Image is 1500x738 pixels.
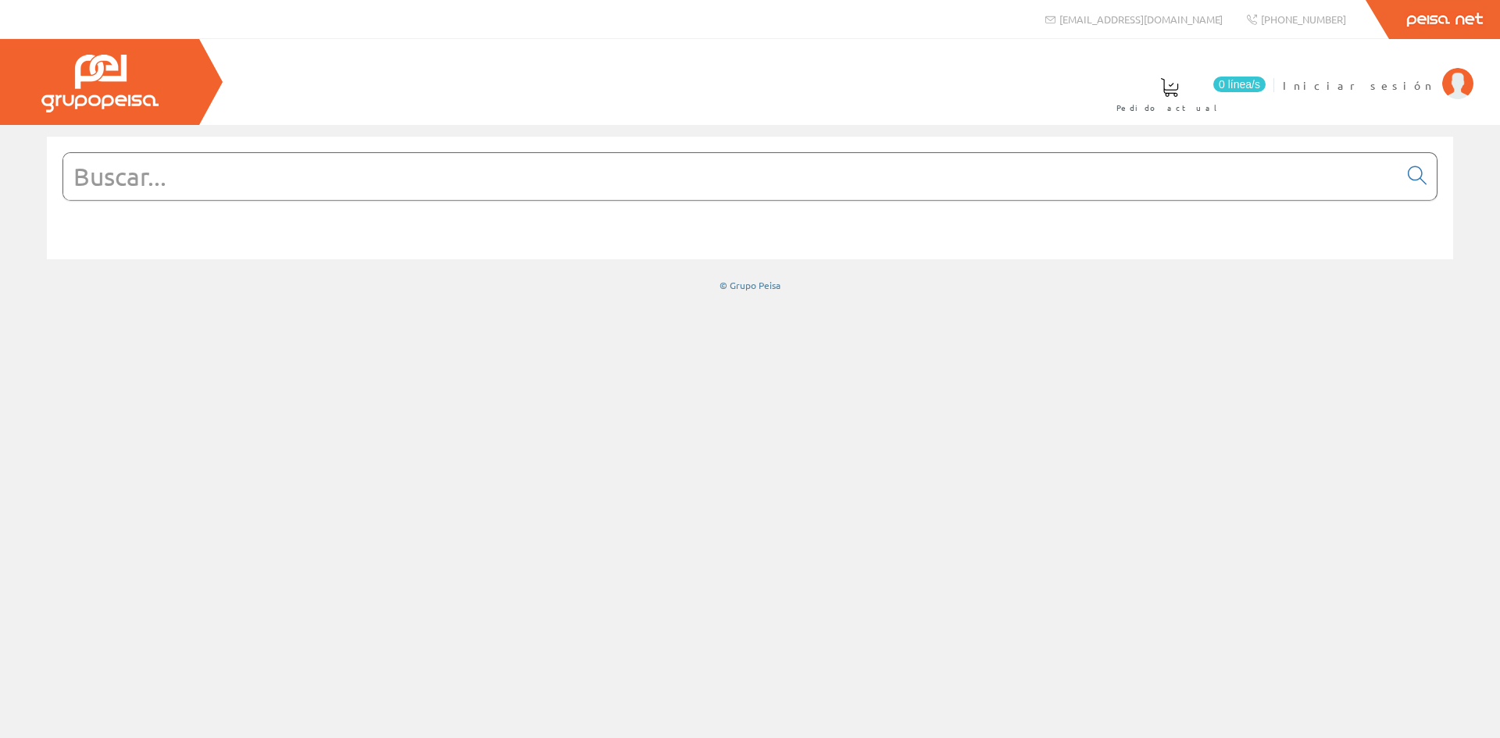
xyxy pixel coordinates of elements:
input: Buscar... [63,153,1398,200]
span: 0 línea/s [1213,77,1266,92]
span: Iniciar sesión [1283,77,1434,93]
span: Pedido actual [1116,100,1223,116]
div: © Grupo Peisa [47,279,1453,292]
span: [PHONE_NUMBER] [1261,12,1346,26]
img: Grupo Peisa [41,55,159,112]
span: [EMAIL_ADDRESS][DOMAIN_NAME] [1059,12,1223,26]
a: Iniciar sesión [1283,65,1473,80]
